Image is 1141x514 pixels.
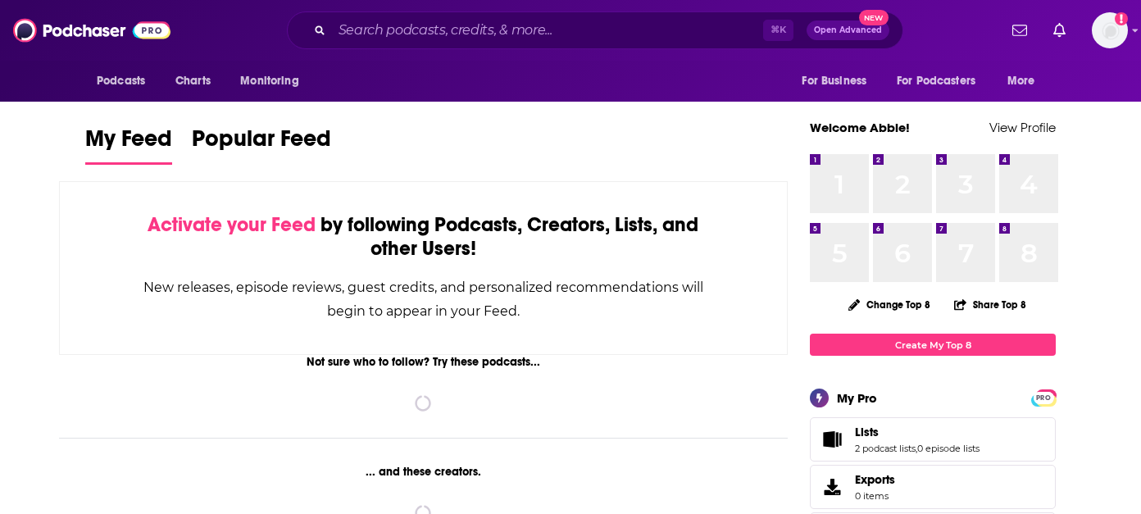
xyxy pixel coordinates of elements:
a: Exports [810,465,1056,509]
span: Monitoring [240,70,298,93]
span: Podcasts [97,70,145,93]
a: Charts [165,66,220,97]
span: Activate your Feed [148,212,316,237]
button: open menu [85,66,166,97]
span: For Podcasters [897,70,975,93]
a: Lists [855,425,980,439]
a: Show notifications dropdown [1006,16,1034,44]
span: PRO [1034,392,1053,404]
a: Show notifications dropdown [1047,16,1072,44]
span: Exports [816,475,848,498]
button: Show profile menu [1092,12,1128,48]
span: Charts [175,70,211,93]
div: by following Podcasts, Creators, Lists, and other Users! [142,213,705,261]
a: 0 episode lists [917,443,980,454]
button: Open AdvancedNew [807,20,889,40]
button: open menu [790,66,887,97]
span: , [916,443,917,454]
a: View Profile [989,120,1056,135]
a: Lists [816,428,848,451]
svg: Add a profile image [1115,12,1128,25]
a: My Feed [85,125,172,165]
span: For Business [802,70,866,93]
span: Logged in as abbie.hatfield [1092,12,1128,48]
span: Popular Feed [192,125,331,162]
span: Lists [810,417,1056,462]
span: 0 items [855,490,895,502]
span: Lists [855,425,879,439]
button: open menu [886,66,999,97]
span: Exports [855,472,895,487]
a: Create My Top 8 [810,334,1056,356]
button: Share Top 8 [953,289,1027,321]
span: My Feed [85,125,172,162]
div: Search podcasts, credits, & more... [287,11,903,49]
img: Podchaser - Follow, Share and Rate Podcasts [13,15,170,46]
a: PRO [1034,391,1053,403]
input: Search podcasts, credits, & more... [332,17,763,43]
a: Popular Feed [192,125,331,165]
div: My Pro [837,390,877,406]
button: open menu [229,66,320,97]
a: Welcome Abbie! [810,120,910,135]
div: Not sure who to follow? Try these podcasts... [59,355,788,369]
span: ⌘ K [763,20,793,41]
button: Change Top 8 [839,294,940,315]
span: More [1007,70,1035,93]
div: New releases, episode reviews, guest credits, and personalized recommendations will begin to appe... [142,275,705,323]
button: open menu [996,66,1056,97]
img: User Profile [1092,12,1128,48]
span: New [859,10,889,25]
div: ... and these creators. [59,465,788,479]
a: 2 podcast lists [855,443,916,454]
span: Open Advanced [814,26,882,34]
